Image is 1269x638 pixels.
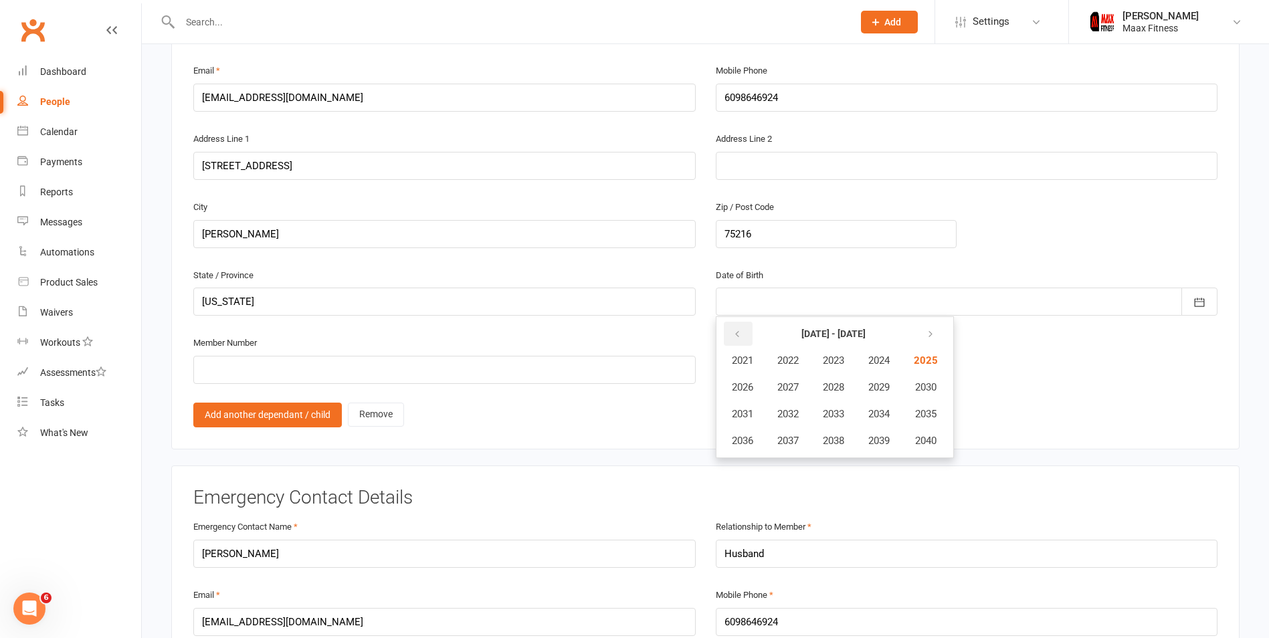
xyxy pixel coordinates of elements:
div: Payments [40,156,82,167]
button: 2022 [766,348,810,373]
button: 2039 [857,428,901,453]
span: 2022 [777,354,799,366]
button: 2026 [720,375,765,400]
button: 2030 [902,375,949,400]
div: Assessments [40,367,106,378]
div: Tasks [40,397,64,408]
a: Remove [348,403,404,427]
a: People [17,87,141,117]
label: Emergency Contact Name [193,520,298,534]
label: City [193,201,207,215]
span: 2036 [732,435,753,447]
span: 2028 [823,381,844,393]
label: Member Number [193,336,257,350]
span: 2034 [868,408,890,420]
button: 2032 [766,401,810,427]
button: 2021 [720,348,765,373]
button: 2035 [902,401,949,427]
label: Mobile Phone [716,64,767,78]
label: Email [193,64,220,78]
button: 2024 [857,348,901,373]
button: 2028 [811,375,856,400]
span: 2027 [777,381,799,393]
a: Automations [17,237,141,268]
a: Add another dependant / child [193,403,342,427]
button: 2038 [811,428,856,453]
label: Address Line 1 [193,132,250,146]
span: 2026 [732,381,753,393]
button: 2036 [720,428,765,453]
div: Product Sales [40,277,98,288]
span: 2031 [732,408,753,420]
iframe: Intercom live chat [13,593,45,625]
label: Mobile Phone [716,589,773,603]
span: 2025 [914,354,938,366]
button: 2027 [766,375,810,400]
div: Maax Fitness [1122,22,1199,34]
span: 2039 [868,435,890,447]
a: Reports [17,177,141,207]
span: 2035 [915,408,937,420]
a: Payments [17,147,141,177]
a: Assessments [17,358,141,388]
button: 2023 [811,348,856,373]
div: Messages [40,217,82,227]
img: thumb_image1759205071.png [1089,9,1116,35]
button: 2037 [766,428,810,453]
button: 2031 [720,401,765,427]
label: Email [193,589,220,603]
a: Dashboard [17,57,141,87]
span: 2030 [915,381,937,393]
button: 2029 [857,375,901,400]
span: 2021 [732,354,753,366]
div: [PERSON_NAME] [1122,10,1199,22]
span: 2029 [868,381,890,393]
button: 2040 [902,428,949,453]
div: What's New [40,427,88,438]
span: Add [884,17,901,27]
a: Workouts [17,328,141,358]
div: Waivers [40,307,73,318]
strong: [DATE] - [DATE] [801,328,866,339]
span: 2023 [823,354,844,366]
a: Clubworx [16,13,50,47]
a: Product Sales [17,268,141,298]
span: 2037 [777,435,799,447]
span: 2040 [915,435,937,447]
button: Add [861,11,918,33]
label: State / Province [193,269,254,283]
div: Reports [40,187,73,197]
a: Messages [17,207,141,237]
span: 2032 [777,408,799,420]
button: 2025 [902,348,949,373]
label: Relationship to Member [716,520,811,534]
a: Calendar [17,117,141,147]
a: Waivers [17,298,141,328]
label: Date of Birth [716,269,763,283]
a: What's New [17,418,141,448]
div: Dashboard [40,66,86,77]
span: 2024 [868,354,890,366]
span: 6 [41,593,52,603]
div: People [40,96,70,107]
label: Zip / Post Code [716,201,774,215]
input: Search... [176,13,844,31]
div: Calendar [40,126,78,137]
button: 2034 [857,401,901,427]
label: Address Line 2 [716,132,772,146]
div: Automations [40,247,94,257]
div: Workouts [40,337,80,348]
h3: Emergency Contact Details [193,488,1217,508]
a: Tasks [17,388,141,418]
button: 2033 [811,401,856,427]
span: Settings [973,7,1009,37]
span: 2038 [823,435,844,447]
span: 2033 [823,408,844,420]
